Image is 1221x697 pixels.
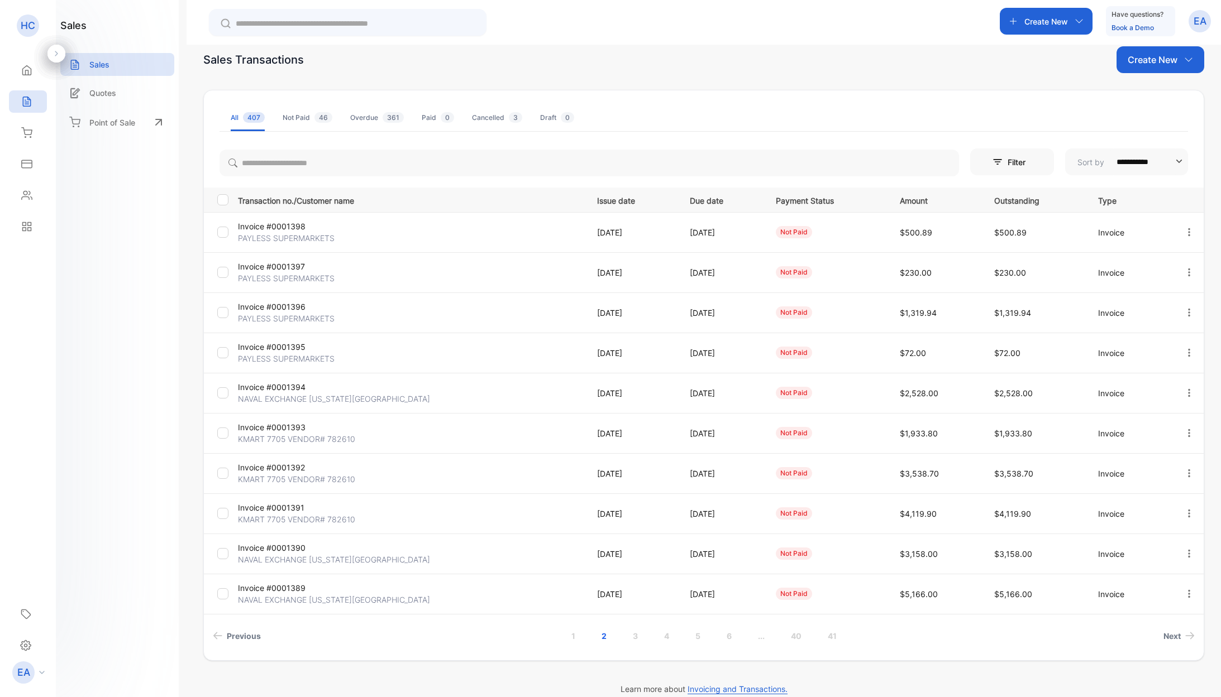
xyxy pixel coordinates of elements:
[238,513,355,525] p: KMART 7705 VENDOR# 782610
[900,388,938,398] span: $2,528.00
[238,220,353,232] p: Invoice #0001398
[1117,46,1204,73] button: Create New
[1098,427,1161,439] p: Invoice
[238,582,353,594] p: Invoice #0001389
[238,341,353,353] p: Invoice #0001395
[690,508,753,520] p: [DATE]
[619,626,651,646] a: Page 3
[690,468,753,479] p: [DATE]
[238,193,583,206] p: Transaction no./Customer name
[238,502,353,513] p: Invoice #0001391
[597,307,667,319] p: [DATE]
[994,589,1032,599] span: $5,166.00
[1098,548,1161,560] p: Invoice
[994,193,1075,206] p: Outstanding
[238,272,353,284] p: PAYLESS SUPERMARKETS
[227,630,261,642] span: Previous
[238,393,430,405] p: NAVAL EXCHANGE [US_STATE][GEOGRAPHIC_DATA]
[1098,267,1161,278] p: Invoice
[441,112,454,123] span: 0
[776,347,812,359] div: not paid
[350,113,404,123] div: Overdue
[994,429,1032,438] span: $1,933.80
[994,549,1032,559] span: $3,158.00
[1098,468,1161,479] p: Invoice
[597,427,667,439] p: [DATE]
[900,193,971,206] p: Amount
[1098,508,1161,520] p: Invoice
[238,554,430,565] p: NAVAL EXCHANGE [US_STATE][GEOGRAPHIC_DATA]
[690,427,753,439] p: [DATE]
[776,467,812,479] div: not paid
[422,113,454,123] div: Paid
[778,626,815,646] a: Page 40
[690,387,753,399] p: [DATE]
[1194,14,1206,28] p: EA
[238,473,355,485] p: KMART 7705 VENDOR# 782610
[900,268,932,277] span: $230.00
[89,59,109,70] p: Sales
[283,113,332,123] div: Not Paid
[776,387,812,399] div: not paid
[21,18,35,33] p: HC
[243,112,265,123] span: 407
[238,232,353,244] p: PAYLESS SUPERMARKETS
[1189,8,1211,35] button: EA
[776,193,876,206] p: Payment Status
[540,113,574,123] div: Draft
[204,626,1204,646] ul: Pagination
[238,381,353,393] p: Invoice #0001394
[597,387,667,399] p: [DATE]
[776,507,812,520] div: not paid
[776,427,812,439] div: not paid
[9,4,42,38] button: Open LiveChat chat widget
[688,684,788,694] span: Invoicing and Transactions.
[60,18,87,33] h1: sales
[1024,16,1068,27] p: Create New
[651,626,683,646] a: Page 4
[776,306,812,319] div: not paid
[994,268,1026,277] span: $230.00
[713,626,745,646] a: Page 6
[1000,8,1093,35] button: Create New
[682,626,714,646] a: Page 5
[509,112,522,123] span: 3
[238,301,353,313] p: Invoice #0001396
[1098,227,1161,238] p: Invoice
[745,626,778,646] a: Jump forward
[238,313,353,324] p: PAYLESS SUPERMARKETS
[1098,347,1161,359] p: Invoice
[814,626,850,646] a: Page 41
[690,227,753,238] p: [DATE]
[238,421,353,433] p: Invoice #0001393
[597,267,667,278] p: [DATE]
[203,683,1204,695] p: Learn more about
[690,548,753,560] p: [DATE]
[1159,626,1199,646] a: Next page
[776,266,812,278] div: not paid
[1098,387,1161,399] p: Invoice
[383,112,404,123] span: 361
[994,228,1027,237] span: $500.89
[994,469,1033,478] span: $3,538.70
[597,588,667,600] p: [DATE]
[690,347,753,359] p: [DATE]
[238,353,353,364] p: PAYLESS SUPERMARKETS
[1077,156,1104,168] p: Sort by
[89,87,116,99] p: Quotes
[597,508,667,520] p: [DATE]
[776,547,812,560] div: not paid
[314,112,332,123] span: 46
[900,228,932,237] span: $500.89
[1112,9,1163,20] p: Have questions?
[900,308,937,318] span: $1,319.94
[900,549,938,559] span: $3,158.00
[597,468,667,479] p: [DATE]
[994,509,1031,518] span: $4,119.90
[238,462,353,473] p: Invoice #0001392
[690,588,753,600] p: [DATE]
[597,347,667,359] p: [DATE]
[238,261,353,272] p: Invoice #0001397
[776,226,812,238] div: not paid
[900,348,926,358] span: $72.00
